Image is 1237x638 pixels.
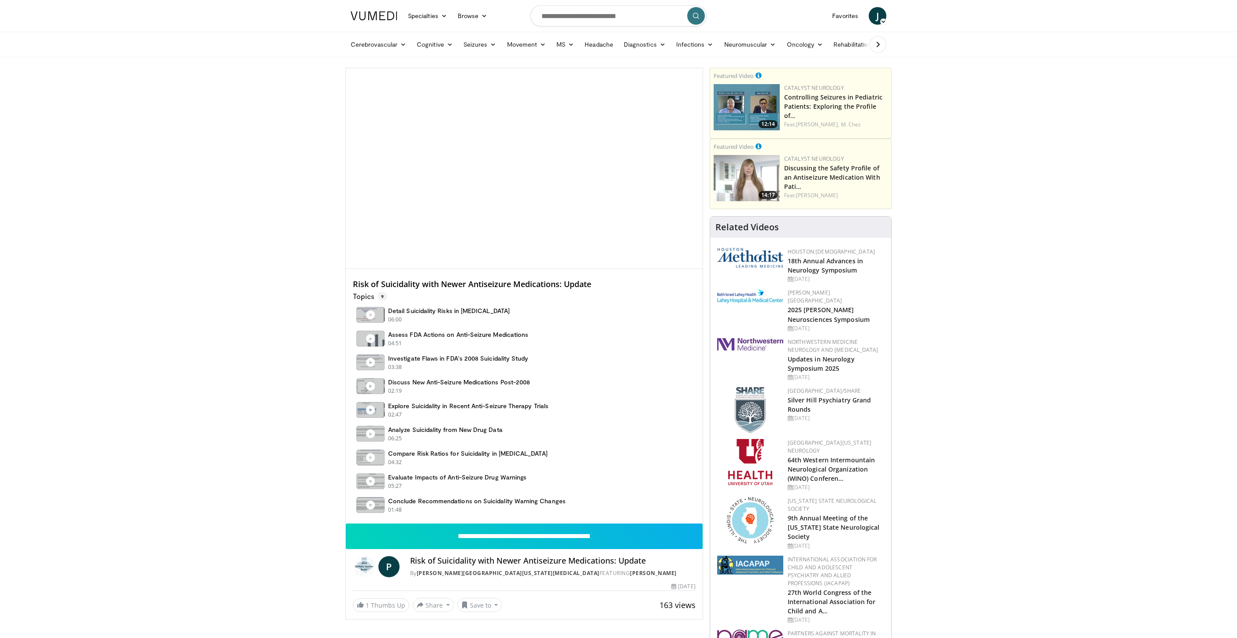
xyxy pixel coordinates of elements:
[353,292,387,301] p: Topics
[388,426,503,434] h4: Analyze Suicidality from New Drug Data
[788,456,875,483] a: 64th Western Intermountain Neurological Organization (WINO) Conferen…
[345,36,411,53] a: Cerebrovascular
[788,248,875,255] a: Houston [DEMOGRAPHIC_DATA]
[788,325,884,332] div: [DATE]
[714,84,780,130] a: 12:14
[388,363,402,371] p: 03:38
[388,402,548,410] h4: Explore Suicidality in Recent Anti-Seizure Therapy Trials
[579,36,618,53] a: Headache
[788,542,884,550] div: [DATE]
[388,339,402,347] p: 04:51
[452,7,493,25] a: Browse
[346,68,703,269] video-js: Video Player
[388,450,548,457] h4: Compare Risk Ratios for Suicidality in [MEDICAL_DATA]
[388,473,526,481] h4: Evaluate Impacts of Anti-Seizure Drug Warnings
[719,36,781,53] a: Neuromuscular
[788,373,884,381] div: [DATE]
[388,506,402,514] p: 01:48
[788,439,872,454] a: [GEOGRAPHIC_DATA][US_STATE] Neurology
[403,7,452,25] a: Specialties
[714,155,780,201] img: c23d0a25-a0b6-49e6-ba12-869cdc8b250a.png.150x105_q85_crop-smart_upscale.jpg
[784,121,888,129] div: Feat.
[715,222,779,232] h4: Related Videos
[717,248,783,268] img: 5e4488cc-e109-4a4e-9fd9-73bb9237ee91.png.150x105_q85_autocrop_double_scale_upscale_version-0.2.png
[784,93,882,120] a: Controlling Seizures in Pediatric Patients: Exploring the Profile of…
[788,338,878,354] a: Northwestern Medicine Neurology and [MEDICAL_DATA]
[618,36,671,53] a: Diagnostics
[351,11,397,20] img: VuMedi Logo
[388,411,402,419] p: 02:47
[788,355,855,372] a: Updates in Neurology Symposium 2025
[388,316,402,324] p: 06:00
[388,435,402,443] p: 06:25
[417,569,600,577] a: [PERSON_NAME][GEOGRAPHIC_DATA][US_STATE][MEDICAL_DATA]
[788,387,861,395] a: [GEOGRAPHIC_DATA]/SHARE
[869,7,886,25] a: J
[410,556,696,566] h4: Risk of Suicidality with Newer Antiseizure Medications: Update
[717,556,783,575] img: 2a9917ce-aac2-4f82-acde-720e532d7410.png.150x105_q85_autocrop_double_scale_upscale_version-0.2.png
[788,556,877,587] a: International Association for Child and Adolescent Psychiatry and Allied Professions (IACAPAP)
[714,72,754,80] small: Featured Video
[759,120,778,128] span: 12:14
[788,289,842,304] a: [PERSON_NAME][GEOGRAPHIC_DATA]
[784,164,880,191] a: Discussing the Safety Profile of an Antiseizure Medication With Pati…
[388,458,402,466] p: 04:32
[784,192,888,199] div: Feat.
[717,338,783,350] img: 2a462fb6-9365-492a-ac79-3166a6f924d8.png.150x105_q85_autocrop_double_scale_upscale_version-0.2.jpg
[727,497,774,543] img: 71a8b48c-8850-4916-bbdd-e2f3ccf11ef9.png.150x105_q85_autocrop_double_scale_upscale_version-0.2.png
[784,84,844,92] a: Catalyst Neurology
[788,396,871,413] a: Silver Hill Psychiatry Grand Rounds
[714,84,780,130] img: 5e01731b-4d4e-47f8-b775-0c1d7f1e3c52.png.150x105_q85_crop-smart_upscale.jpg
[796,192,838,199] a: [PERSON_NAME]
[388,354,528,362] h4: Investigate Flaws in FDA's 2008 Suicidality Study
[671,36,719,53] a: Infections
[659,600,696,610] span: 163 views
[353,556,375,577] img: George Washington University Epilepsy Center
[788,616,884,624] div: [DATE]
[788,306,870,323] a: 2025 [PERSON_NAME] Neurosciences Symposium
[457,598,502,612] button: Save to
[788,414,884,422] div: [DATE]
[458,36,502,53] a: Seizures
[530,5,707,26] input: Search topics, interventions
[735,387,766,433] img: f8aaeb6d-318f-4fcf-bd1d-54ce21f29e87.png.150x105_q85_autocrop_double_scale_upscale_version-0.2.png
[388,482,402,490] p: 05:27
[630,569,677,577] a: [PERSON_NAME]
[388,331,528,339] h4: Assess FDA Actions on Anti-Seizure Medications
[388,387,402,395] p: 02:19
[388,497,566,505] h4: Conclude Recommendations on Suicidality Warning Changes
[378,556,400,577] a: P
[788,257,863,274] a: 18th Annual Advances in Neurology Symposium
[413,598,454,612] button: Share
[353,280,696,289] h4: Risk of Suicidality with Newer Antiseizure Medications: Update
[671,583,695,590] div: [DATE]
[388,307,510,315] h4: Detail Suicidality Risks in [MEDICAL_DATA]
[717,289,783,303] img: e7977282-282c-4444-820d-7cc2733560fd.jpg.150x105_q85_autocrop_double_scale_upscale_version-0.2.jpg
[828,36,877,53] a: Rehabilitation
[366,601,369,609] span: 1
[502,36,552,53] a: Movement
[551,36,579,53] a: MS
[353,598,409,612] a: 1 Thumbs Up
[788,275,884,283] div: [DATE]
[788,588,876,615] a: 27th World Congress of the International Association for Child and A…
[388,378,530,386] h4: Discuss New Anti-Seizure Medications Post-2008
[410,569,696,577] div: By FEATURING
[827,7,863,25] a: Favorites
[841,121,861,128] a: M. Chez
[781,36,829,53] a: Oncology
[784,155,844,162] a: Catalyst Neurology
[411,36,458,53] a: Cognitive
[714,155,780,201] a: 14:17
[788,497,877,513] a: [US_STATE] State Neurological Society
[714,143,754,151] small: Featured Video
[796,121,839,128] a: [PERSON_NAME],
[759,191,778,199] span: 14:17
[378,292,387,301] span: 9
[788,483,884,491] div: [DATE]
[728,439,772,485] img: f6362829-b0a3-407d-a044-59546adfd345.png.150x105_q85_autocrop_double_scale_upscale_version-0.2.png
[788,514,880,541] a: 9th Annual Meeting of the [US_STATE] State Neurological Society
